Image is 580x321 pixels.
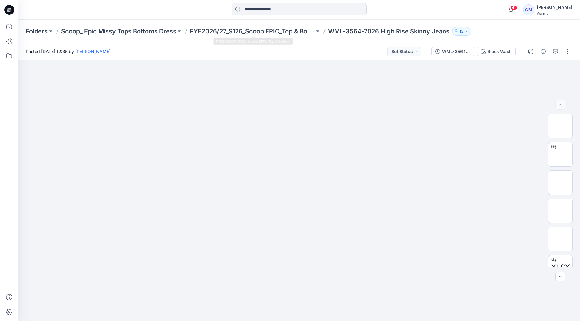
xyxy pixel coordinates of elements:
a: FYE2026/27_S126_Scoop EPIC_Top & Bottom [190,27,315,36]
div: Walmart [537,11,572,16]
button: Black Wash [477,47,516,56]
button: WML-3564-2026 High Rise Skinny Jeans_Full Colorway [431,47,474,56]
a: Folders [26,27,48,36]
div: GM [523,4,534,15]
button: Details [538,47,548,56]
a: [PERSON_NAME] [75,49,111,54]
div: WML-3564-2026 High Rise Skinny Jeans_Full Colorway [442,48,470,55]
a: Scoop_ Epic Missy Tops Bottoms Dress [61,27,176,36]
span: XLSX [551,262,570,273]
div: [PERSON_NAME] [537,4,572,11]
p: 13 [460,28,464,35]
div: Black Wash [488,48,512,55]
p: WML-3564-2026 High Rise Skinny Jeans [328,27,449,36]
button: 13 [452,27,471,36]
span: Posted [DATE] 12:35 by [26,48,111,55]
span: 41 [511,5,517,10]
